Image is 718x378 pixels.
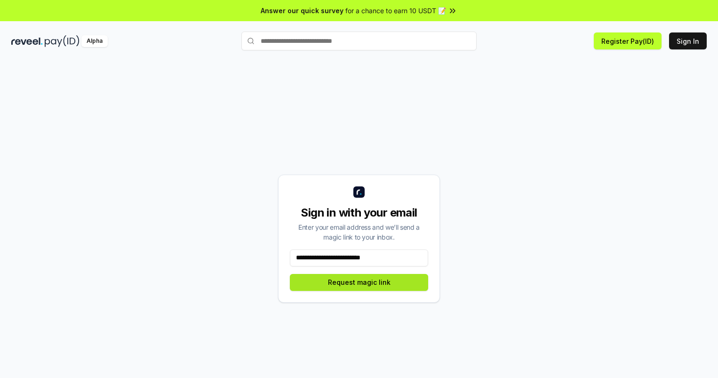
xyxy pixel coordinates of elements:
div: Alpha [81,35,108,47]
button: Sign In [669,32,707,49]
button: Register Pay(ID) [594,32,662,49]
img: reveel_dark [11,35,43,47]
span: Answer our quick survey [261,6,343,16]
img: pay_id [45,35,80,47]
img: logo_small [353,186,365,198]
div: Enter your email address and we’ll send a magic link to your inbox. [290,222,428,242]
button: Request magic link [290,274,428,291]
div: Sign in with your email [290,205,428,220]
span: for a chance to earn 10 USDT 📝 [345,6,446,16]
